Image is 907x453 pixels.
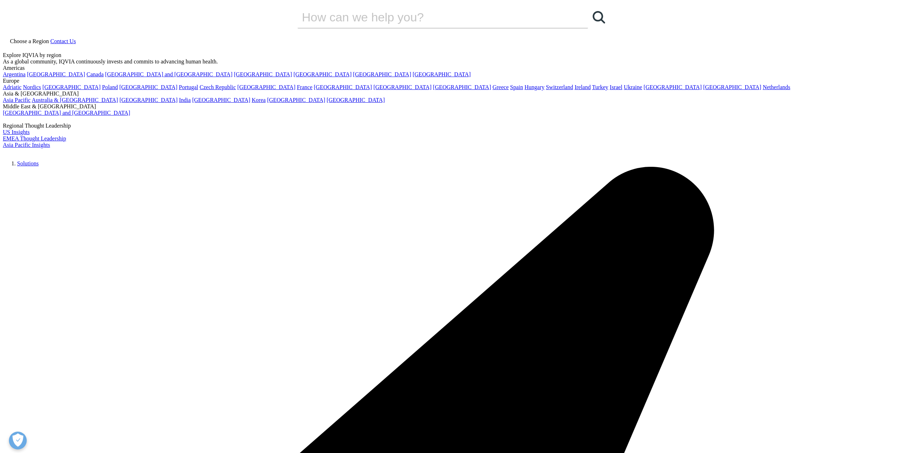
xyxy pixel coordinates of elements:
a: [GEOGRAPHIC_DATA] [413,71,471,77]
div: Asia & [GEOGRAPHIC_DATA] [3,91,904,97]
a: [GEOGRAPHIC_DATA] [644,84,702,90]
a: [GEOGRAPHIC_DATA] [237,84,295,90]
a: Israel [610,84,623,90]
svg: Search [593,11,605,24]
a: Nordics [23,84,41,90]
button: Open Preferences [9,432,27,449]
a: [GEOGRAPHIC_DATA] [234,71,292,77]
a: Czech Republic [200,84,236,90]
a: [GEOGRAPHIC_DATA] [267,97,325,103]
a: Switzerland [546,84,573,90]
a: [GEOGRAPHIC_DATA] [373,84,432,90]
a: [GEOGRAPHIC_DATA] [293,71,351,77]
div: Europe [3,78,904,84]
a: [GEOGRAPHIC_DATA] and [GEOGRAPHIC_DATA] [3,110,130,116]
a: Ireland [574,84,591,90]
a: [GEOGRAPHIC_DATA] [192,97,250,103]
a: Greece [493,84,509,90]
a: Solutions [17,361,38,367]
a: Contact Us [50,38,76,44]
a: Adriatic [3,84,21,90]
div: Regional Thought Leadership [3,323,904,329]
a: Asia Pacific [3,97,31,103]
a: Ukraine [624,84,642,90]
div: Middle East & [GEOGRAPHIC_DATA] [3,103,904,110]
a: Asia Pacific Insights [3,342,50,348]
a: Korea [252,97,266,103]
a: [GEOGRAPHIC_DATA] [327,97,385,103]
a: Netherlands [763,84,790,90]
input: Search [298,6,568,28]
a: Canada [87,71,104,77]
a: Poland [102,84,118,90]
div: Explore IQVIA by region [3,52,904,58]
a: Turkey [592,84,608,90]
a: Australia & [GEOGRAPHIC_DATA] [32,97,118,103]
a: India [179,97,191,103]
a: [GEOGRAPHIC_DATA] [314,84,372,90]
img: 2093_analyzing-data-using-big-screen-display-and-laptop.png [3,116,368,321]
span: Choose a Region [10,38,49,44]
a: [GEOGRAPHIC_DATA] [703,84,761,90]
a: [GEOGRAPHIC_DATA] and [GEOGRAPHIC_DATA] [105,71,232,77]
a: Hungary [525,84,545,90]
a: [GEOGRAPHIC_DATA] [42,84,101,90]
a: US Insights [3,329,30,335]
div: Americas [3,65,904,71]
a: Spain [510,84,523,90]
a: Argentina [3,71,26,77]
a: France [297,84,313,90]
a: [GEOGRAPHIC_DATA] [119,97,177,103]
a: [GEOGRAPHIC_DATA] [27,71,85,77]
a: Search [588,6,609,28]
a: [GEOGRAPHIC_DATA] [353,71,411,77]
div: As a global community, IQVIA continuously invests and commits to advancing human health. [3,58,904,65]
a: EMEA Thought Leadership [3,336,66,342]
a: Portugal [179,84,198,90]
a: [GEOGRAPHIC_DATA] [119,84,177,90]
a: [GEOGRAPHIC_DATA] [433,84,491,90]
